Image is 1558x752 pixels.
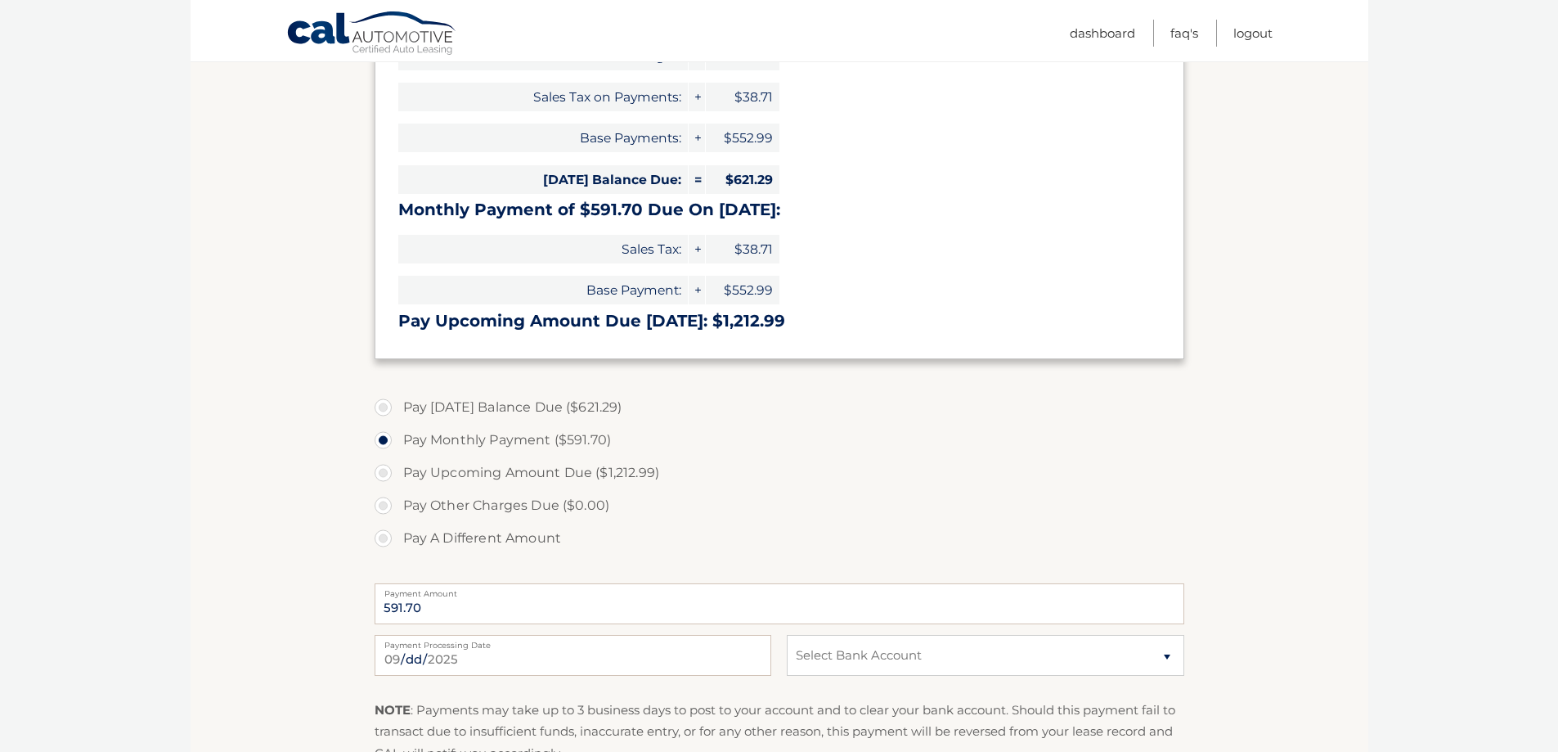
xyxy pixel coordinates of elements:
label: Payment Amount [375,583,1184,597]
input: Payment Amount [375,583,1184,624]
span: Base Payment: [398,276,688,304]
h3: Monthly Payment of $591.70 Due On [DATE]: [398,200,1161,220]
span: $621.29 [706,165,779,194]
label: Pay A Different Amount [375,522,1184,555]
span: Base Payments: [398,124,688,152]
span: + [689,276,705,304]
h3: Pay Upcoming Amount Due [DATE]: $1,212.99 [398,311,1161,331]
label: Pay Upcoming Amount Due ($1,212.99) [375,457,1184,489]
a: Cal Automotive [286,11,458,58]
label: Pay Other Charges Due ($0.00) [375,489,1184,522]
a: Logout [1233,20,1273,47]
label: Payment Processing Date [375,635,771,648]
a: FAQ's [1170,20,1198,47]
label: Pay Monthly Payment ($591.70) [375,424,1184,457]
span: + [689,83,705,111]
span: Sales Tax: [398,235,688,263]
span: [DATE] Balance Due: [398,165,688,194]
span: $552.99 [706,276,779,304]
input: Payment Date [375,635,771,676]
label: Pay [DATE] Balance Due ($621.29) [375,391,1184,424]
span: = [689,165,705,194]
strong: NOTE [375,702,411,718]
a: Dashboard [1070,20,1135,47]
span: $38.71 [706,83,779,111]
span: + [689,124,705,152]
span: + [689,235,705,263]
span: Sales Tax on Payments: [398,83,688,111]
span: $38.71 [706,235,779,263]
span: $552.99 [706,124,779,152]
